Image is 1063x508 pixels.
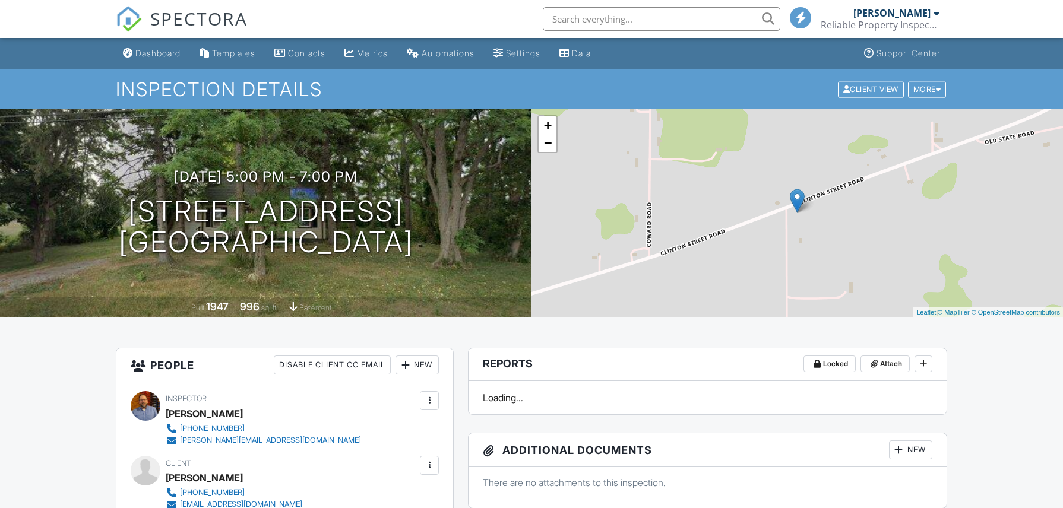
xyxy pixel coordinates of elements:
a: Contacts [270,43,330,65]
a: [PERSON_NAME][EMAIL_ADDRESS][DOMAIN_NAME] [166,434,361,446]
a: [PHONE_NUMBER] [166,423,361,434]
div: Support Center [877,48,940,58]
div: Metrics [357,48,388,58]
div: [PERSON_NAME] [853,7,931,19]
span: basement [299,303,331,312]
h1: [STREET_ADDRESS] [GEOGRAPHIC_DATA] [119,196,413,259]
div: Templates [212,48,255,58]
h3: Additional Documents [469,433,947,467]
a: Data [555,43,596,65]
div: Settings [506,48,540,58]
span: Inspector [166,394,207,403]
span: sq. ft. [261,303,278,312]
span: Built [191,303,204,312]
a: SPECTORA [116,16,248,41]
a: Zoom in [539,116,556,134]
h1: Inspection Details [116,79,947,100]
div: Automations [422,48,474,58]
div: Data [572,48,591,58]
div: Disable Client CC Email [274,355,391,374]
div: Contacts [288,48,325,58]
h3: People [116,348,453,382]
div: [PERSON_NAME][EMAIL_ADDRESS][DOMAIN_NAME] [180,436,361,445]
a: Leaflet [916,309,936,316]
a: Templates [195,43,260,65]
div: [PHONE_NUMBER] [180,424,245,433]
a: Support Center [859,43,945,65]
input: Search everything... [543,7,780,31]
a: Dashboard [118,43,185,65]
div: [PERSON_NAME] [166,405,243,423]
div: Reliable Property Inspections of WNY, LLC [821,19,939,31]
div: [PERSON_NAME] [166,469,243,487]
a: © MapTiler [938,309,970,316]
img: The Best Home Inspection Software - Spectora [116,6,142,32]
div: Dashboard [135,48,181,58]
a: [PHONE_NUMBER] [166,487,302,499]
a: Metrics [340,43,393,65]
a: Automations (Basic) [402,43,479,65]
div: | [913,307,1063,317]
a: © OpenStreetMap contributors [972,309,1060,316]
div: Client View [838,81,904,97]
span: Client [166,459,191,468]
span: SPECTORA [150,6,248,31]
div: New [396,355,439,374]
div: 1947 [206,300,229,313]
a: Settings [489,43,545,65]
div: 996 [240,300,260,313]
div: [PHONE_NUMBER] [180,488,245,497]
a: Zoom out [539,134,556,152]
a: Client View [837,84,907,93]
div: More [908,81,947,97]
h3: [DATE] 5:00 pm - 7:00 pm [174,169,358,185]
div: New [889,440,932,459]
p: There are no attachments to this inspection. [483,476,932,489]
